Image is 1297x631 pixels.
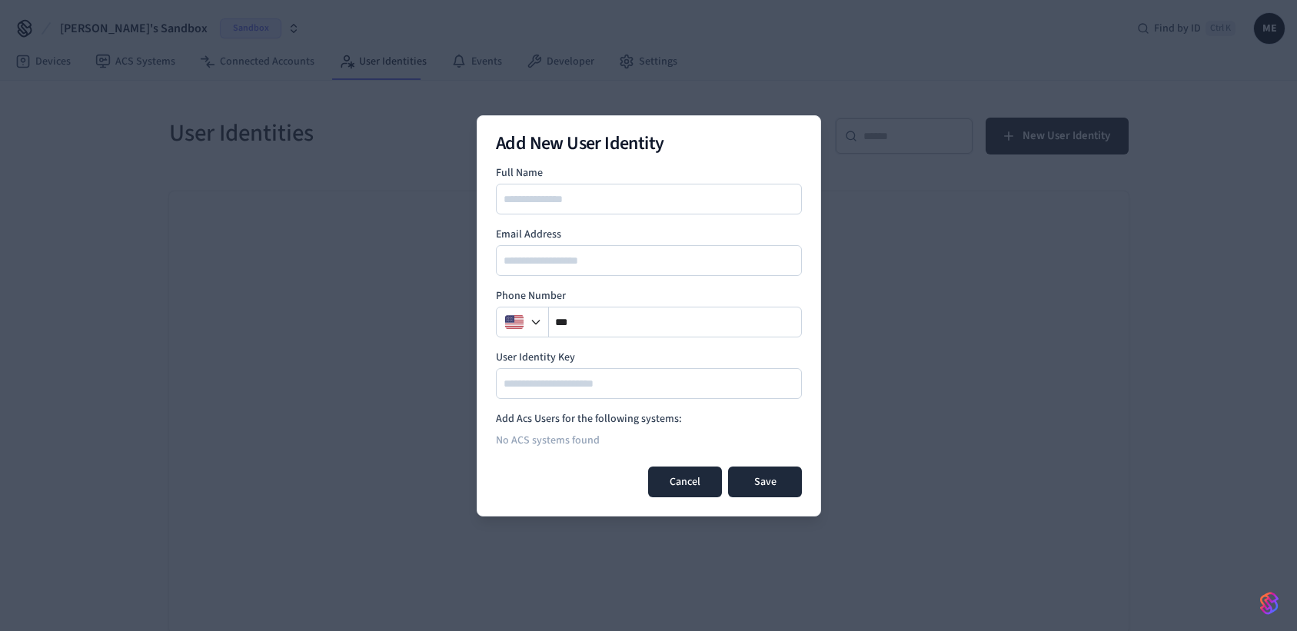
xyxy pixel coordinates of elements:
label: Email Address [496,227,802,242]
label: Phone Number [496,288,802,304]
div: No ACS systems found [496,427,802,454]
button: Save [728,467,802,497]
h2: Add New User Identity [496,135,802,153]
label: Full Name [496,165,802,181]
button: Cancel [648,467,722,497]
h4: Add Acs Users for the following systems: [496,411,802,427]
label: User Identity Key [496,350,802,365]
img: SeamLogoGradient.69752ec5.svg [1260,591,1279,616]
